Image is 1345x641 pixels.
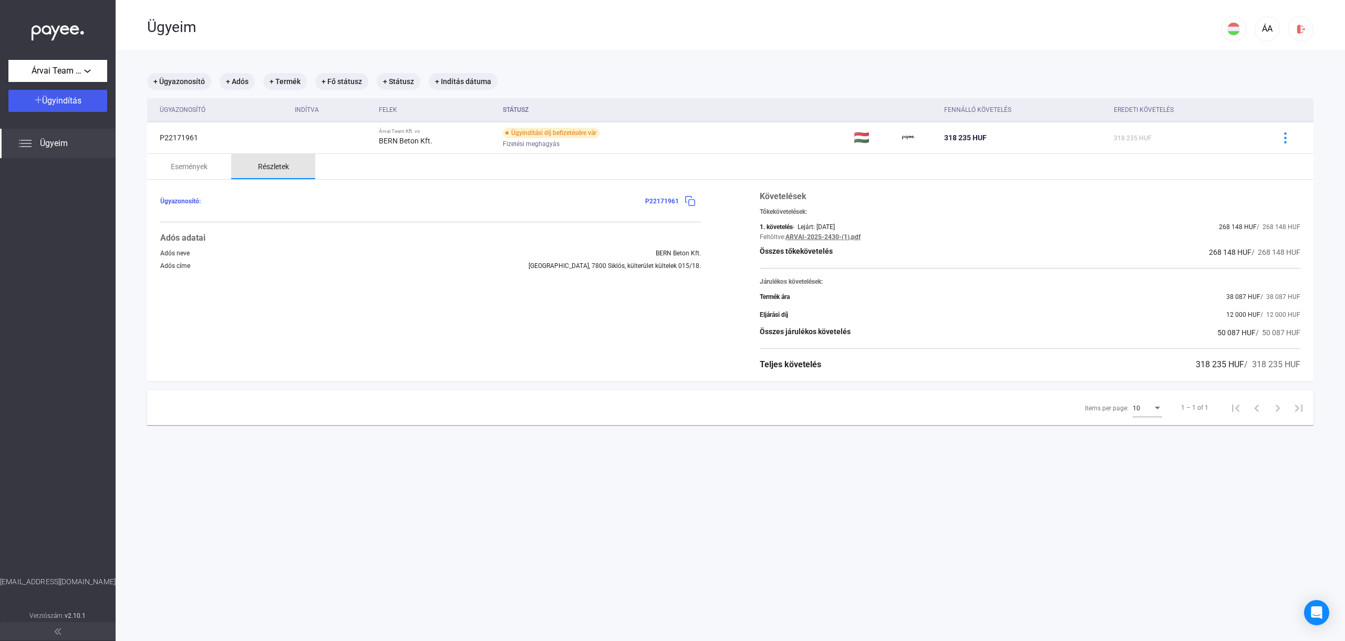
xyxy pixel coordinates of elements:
span: / 38 087 HUF [1260,293,1300,301]
img: copy-blue [685,195,696,206]
th: Státusz [499,98,850,122]
mat-chip: + Termék [263,73,307,90]
span: 50 087 HUF [1217,328,1256,337]
a: ARVAI-2025-2430-(1).pdf [785,233,861,241]
div: Eredeti követelés [1114,104,1261,116]
button: First page [1225,397,1246,418]
span: Ügyeim [40,137,68,150]
div: - Lejárt: [DATE] [793,223,835,231]
span: / 268 148 HUF [1257,223,1300,231]
mat-chip: + Fő státusz [315,73,368,90]
button: ÁA [1255,16,1280,42]
img: logout-red [1296,24,1307,35]
div: Részletek [258,160,289,173]
div: Fennálló követelés [944,104,1105,116]
div: Összes tőkekövetelés [760,246,833,259]
span: Ügyindítás [42,96,81,106]
div: Adós neve [160,250,190,257]
div: Események [171,160,208,173]
div: Járulékos követelések: [760,278,1300,285]
div: Open Intercom Messenger [1304,600,1329,625]
div: Felek [379,104,397,116]
span: 318 235 HUF [1196,359,1244,369]
div: Tőkekövetelések: [760,208,1300,215]
div: 1 – 1 of 1 [1181,401,1208,414]
div: BERN Beton Kft. [656,250,701,257]
img: arrow-double-left-grey.svg [55,628,61,635]
mat-select: Items per page: [1133,401,1162,414]
span: / 268 148 HUF [1251,248,1300,256]
span: 12 000 HUF [1226,311,1260,318]
div: Adós adatai [160,232,701,244]
span: 38 087 HUF [1226,293,1260,301]
div: Ügyazonosító [160,104,205,116]
div: Felek [379,104,494,116]
mat-chip: + Indítás dátuma [429,73,498,90]
button: Árvai Team Kft. [8,60,107,82]
div: Eredeti követelés [1114,104,1174,116]
button: HU [1221,16,1246,42]
img: more-blue [1280,132,1291,143]
mat-chip: + Státusz [377,73,420,90]
button: Next page [1267,397,1288,418]
div: Indítva [295,104,319,116]
td: P22171961 [147,122,291,153]
span: P22171961 [645,198,679,205]
button: logout-red [1288,16,1313,42]
div: Items per page: [1085,402,1129,415]
div: Indítva [295,104,370,116]
span: Ügyazonosító: [160,198,201,205]
button: Previous page [1246,397,1267,418]
img: plus-white.svg [35,96,42,104]
div: 1. követelés [760,223,793,231]
button: more-blue [1274,127,1296,149]
div: Fennálló követelés [944,104,1011,116]
td: 🇭🇺 [850,122,898,153]
img: white-payee-white-dot.svg [32,19,84,41]
span: 318 235 HUF [1114,135,1152,142]
div: Eljárási díj [760,311,788,318]
span: 318 235 HUF [944,133,987,142]
div: Követelések [760,190,1300,203]
button: Last page [1288,397,1309,418]
div: ÁA [1258,23,1276,35]
span: Árvai Team Kft. [32,65,84,77]
img: list.svg [19,137,32,150]
div: Feltöltve: [760,233,785,241]
span: / 50 087 HUF [1256,328,1300,337]
span: / 318 235 HUF [1244,359,1300,369]
button: copy-blue [679,190,701,212]
img: payee-logo [902,131,915,144]
strong: v2.10.1 [65,612,86,619]
mat-chip: + Adós [220,73,255,90]
span: 10 [1133,405,1140,412]
strong: BERN Beton Kft. [379,137,432,145]
div: Termék ára [760,293,790,301]
span: Fizetési meghagyás [503,138,560,150]
div: Ügyazonosító [160,104,286,116]
div: [GEOGRAPHIC_DATA], 7800 Siklós, külterület kültelek 015/18. [529,262,701,270]
span: 268 148 HUF [1219,223,1257,231]
button: Ügyindítás [8,90,107,112]
img: HU [1227,23,1240,35]
div: Összes járulékos követelés [760,326,851,339]
div: Árvai Team Kft. vs [379,128,494,135]
mat-chip: + Ügyazonosító [147,73,211,90]
div: Adós címe [160,262,190,270]
span: / 12 000 HUF [1260,311,1300,318]
div: Teljes követelés [760,358,821,371]
div: Ügyeim [147,18,1221,36]
span: 268 148 HUF [1209,248,1251,256]
div: Ügyindítási díj befizetésére vár [503,128,599,138]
